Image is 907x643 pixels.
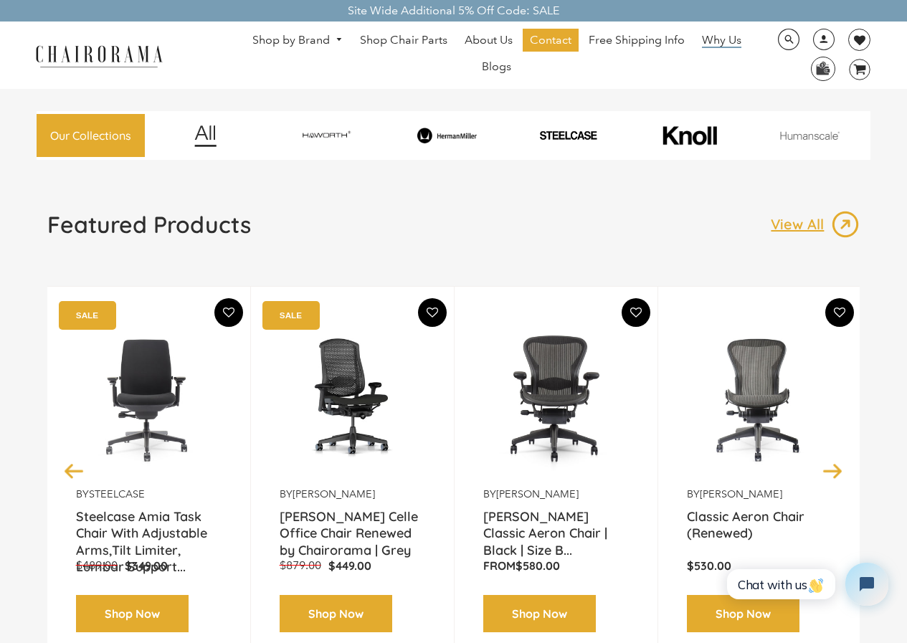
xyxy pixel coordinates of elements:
[687,508,832,544] a: Classic Aeron Chair (Renewed)
[280,508,425,544] a: [PERSON_NAME] Celle Office Chair Renewed by Chairorama | Grey
[771,210,860,239] a: View All
[687,308,832,487] img: Classic Aeron Chair (Renewed) - chairorama
[268,125,385,146] img: image_7_14f0750b-d084-457f-979a-a1ab9f6582c4.png
[483,308,629,487] img: Herman Miller Classic Aeron Chair | Black | Size B (Renewed) - chairorama
[716,551,901,618] iframe: Tidio Chat
[293,487,375,500] a: [PERSON_NAME]
[831,210,860,239] img: image_13.png
[700,487,782,500] a: [PERSON_NAME]
[360,33,447,48] span: Shop Chair Parts
[687,308,832,487] a: Classic Aeron Chair (Renewed) - chairorama Classic Aeron Chair (Renewed) - chairorama
[62,458,87,483] button: Previous
[280,308,425,487] a: Herman Miller Celle Office Chair Renewed by Chairorama | Grey - chairorama Herman Miller Celle Of...
[751,131,868,140] img: image_11.png
[465,33,513,48] span: About Us
[483,508,629,544] a: [PERSON_NAME] Classic Aeron Chair | Black | Size B...
[695,29,749,52] a: Why Us
[166,125,245,147] img: image_12.png
[483,595,596,633] a: Shop Now
[280,487,425,501] p: by
[687,558,731,573] span: $530.00
[812,57,834,79] img: WhatsApp_Image_2024-07-12_at_16.23.01.webp
[589,33,685,48] span: Free Shipping Info
[482,59,511,75] span: Blogs
[328,558,371,573] span: $449.00
[622,298,650,327] button: Add To Wishlist
[581,29,692,52] a: Free Shipping Info
[687,487,832,501] p: by
[27,43,171,68] img: chairorama
[523,29,579,52] a: Contact
[214,298,243,327] button: Add To Wishlist
[47,210,251,250] a: Featured Products
[496,487,579,500] a: [PERSON_NAME]
[37,114,145,158] a: Our Collections
[76,558,118,572] span: $489.00
[483,558,629,573] p: From
[125,558,168,573] span: $349.00
[483,487,629,501] p: by
[47,210,251,239] h1: Featured Products
[687,595,799,633] a: Shop Now
[418,298,447,327] button: Add To Wishlist
[75,310,98,320] text: SALE
[76,308,222,487] img: Amia Chair by chairorama.com
[820,458,845,483] button: Next
[530,33,571,48] span: Contact
[280,595,392,633] a: Shop Now
[457,29,520,52] a: About Us
[89,487,145,500] a: Steelcase
[76,308,222,487] a: Amia Chair by chairorama.com Renewed Amia Chair chairorama.com
[76,595,189,633] a: Shop Now
[353,29,455,52] a: Shop Chair Parts
[245,29,350,52] a: Shop by Brand
[280,558,321,572] span: $879.00
[76,487,222,501] p: by
[771,215,831,234] p: View All
[280,308,425,487] img: Herman Miller Celle Office Chair Renewed by Chairorama | Grey - chairorama
[516,558,560,573] span: $580.00
[510,130,627,140] img: PHOTO-2024-07-09-00-53-10-removebg-preview.png
[702,33,741,48] span: Why Us
[279,310,301,320] text: SALE
[76,508,222,544] a: Steelcase Amia Task Chair With Adjustable Arms,Tilt Limiter, Lumbar Support...
[825,298,854,327] button: Add To Wishlist
[475,55,518,78] a: Blogs
[389,128,505,143] img: image_8_173eb7e0-7579-41b4-bc8e-4ba0b8ba93e8.png
[483,308,629,487] a: Herman Miller Classic Aeron Chair | Black | Size B (Renewed) - chairorama Herman Miller Classic A...
[631,125,748,146] img: image_10_1.png
[232,29,762,82] nav: DesktopNavigation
